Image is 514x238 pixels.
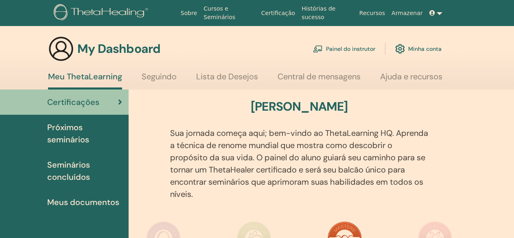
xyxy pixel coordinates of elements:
a: Minha conta [395,40,442,58]
img: logo.png [54,4,151,22]
a: Sobre [177,6,200,21]
span: Seminários concluídos [47,159,122,183]
h3: [PERSON_NAME] [251,99,348,114]
a: Armazenar [388,6,426,21]
a: Ajuda e recursos [380,72,442,87]
span: Próximos seminários [47,121,122,146]
a: Recursos [356,6,388,21]
a: Certificação [258,6,298,21]
a: Histórias de sucesso [298,1,356,25]
p: Sua jornada começa aqui; bem-vindo ao ThetaLearning HQ. Aprenda a técnica de renome mundial que m... [170,127,428,200]
h3: My Dashboard [77,41,160,56]
a: Painel do instrutor [313,40,375,58]
a: Lista de Desejos [196,72,258,87]
a: Central de mensagens [278,72,361,87]
span: Meus documentos [47,196,119,208]
a: Seguindo [142,72,177,87]
img: generic-user-icon.jpg [48,36,74,62]
img: chalkboard-teacher.svg [313,45,323,52]
a: Cursos e Seminários [200,1,258,25]
img: cog.svg [395,42,405,56]
a: Meu ThetaLearning [48,72,122,90]
span: Certificações [47,96,99,108]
